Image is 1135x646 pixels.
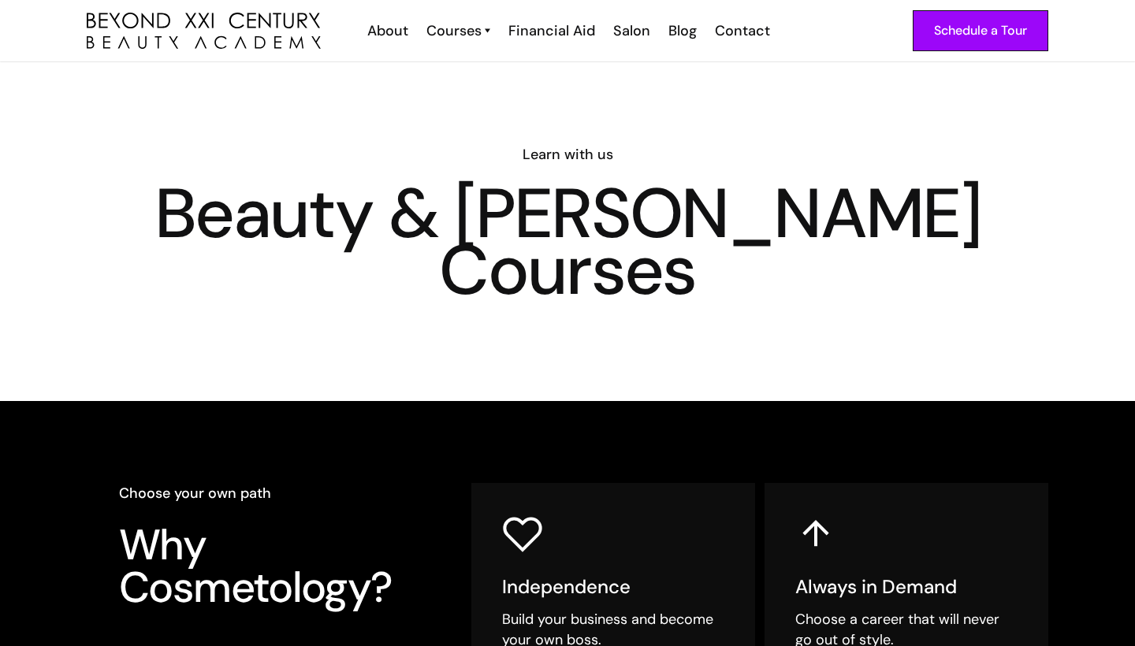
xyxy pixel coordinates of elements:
[502,514,543,555] img: heart icon
[119,483,426,503] h6: Choose your own path
[87,144,1048,165] h6: Learn with us
[795,575,1018,599] h5: Always in Demand
[426,20,490,41] a: Courses
[426,20,482,41] div: Courses
[658,20,705,41] a: Blog
[87,13,321,50] img: beyond 21st century beauty academy logo
[119,524,426,609] h3: Why Cosmetology?
[357,20,416,41] a: About
[668,20,697,41] div: Blog
[613,20,650,41] div: Salon
[502,575,724,599] h5: Independence
[508,20,595,41] div: Financial Aid
[795,514,836,555] img: up arrow
[715,20,770,41] div: Contact
[87,185,1048,299] h1: Beauty & [PERSON_NAME] Courses
[913,10,1048,51] a: Schedule a Tour
[367,20,408,41] div: About
[87,13,321,50] a: home
[934,20,1027,41] div: Schedule a Tour
[705,20,778,41] a: Contact
[498,20,603,41] a: Financial Aid
[603,20,658,41] a: Salon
